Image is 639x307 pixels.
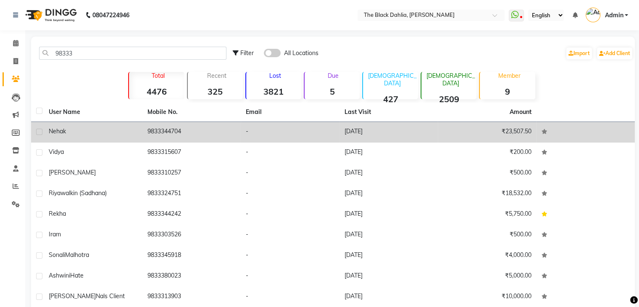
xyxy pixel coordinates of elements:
span: Riya [49,189,60,197]
p: Lost [250,72,301,79]
p: [DEMOGRAPHIC_DATA] [425,72,476,87]
td: ₹200.00 [438,143,536,163]
td: [DATE] [339,266,438,287]
span: [PERSON_NAME] [49,169,96,176]
td: [DATE] [339,163,438,184]
td: ₹500.00 [438,163,536,184]
p: Member [483,72,535,79]
td: - [241,204,339,225]
td: - [241,143,339,163]
strong: 3821 [246,86,301,97]
strong: 4476 [129,86,184,97]
th: User Name [44,103,142,122]
th: Last Visit [339,103,438,122]
img: logo [21,3,79,27]
strong: 325 [188,86,243,97]
th: Amount [505,103,536,122]
td: - [241,122,339,143]
span: Malhotra [65,251,89,259]
td: 9833310257 [142,163,241,184]
td: [DATE] [339,122,438,143]
td: [DATE] [339,204,438,225]
td: 9833380023 [142,266,241,287]
td: ₹5,000.00 [438,266,536,287]
span: Sonali [49,251,65,259]
p: [DEMOGRAPHIC_DATA] [366,72,418,87]
td: [DATE] [339,246,438,266]
span: Rekha [49,210,66,217]
td: 9833344704 [142,122,241,143]
td: [DATE] [339,184,438,204]
strong: 427 [363,94,418,104]
td: - [241,266,339,287]
td: ₹5,750.00 [438,204,536,225]
td: - [241,246,339,266]
span: Ashwini [49,272,70,279]
span: nals client [96,292,125,300]
a: Add Client [597,48,632,59]
span: Vidya [49,148,64,156]
span: neha [49,127,63,135]
strong: 9 [480,86,535,97]
input: Search by Name/Mobile/Email/Code [39,47,226,60]
span: [PERSON_NAME] [49,292,96,300]
td: [DATE] [339,225,438,246]
span: All Locations [284,49,318,58]
span: Hate [70,272,84,279]
a: Import [566,48,592,59]
p: Total [132,72,184,79]
td: [DATE] [339,143,438,163]
b: 08047224946 [92,3,129,27]
p: Recent [191,72,243,79]
span: k [63,127,66,135]
td: 9833315607 [142,143,241,163]
span: walkin (sadhana) [60,189,107,197]
td: ₹23,507.50 [438,122,536,143]
td: - [241,163,339,184]
strong: 2509 [421,94,476,104]
th: Email [241,103,339,122]
span: Iram [49,230,61,238]
td: 9833324751 [142,184,241,204]
span: Admin [605,11,623,20]
span: Filter [240,49,254,57]
td: ₹18,532.00 [438,184,536,204]
strong: 5 [305,86,360,97]
td: 9833344242 [142,204,241,225]
td: - [241,225,339,246]
img: Admin [586,8,600,22]
td: 9833345918 [142,246,241,266]
td: 9833303526 [142,225,241,246]
td: ₹500.00 [438,225,536,246]
th: Mobile No. [142,103,241,122]
td: ₹4,000.00 [438,246,536,266]
p: Due [306,72,360,79]
td: - [241,184,339,204]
